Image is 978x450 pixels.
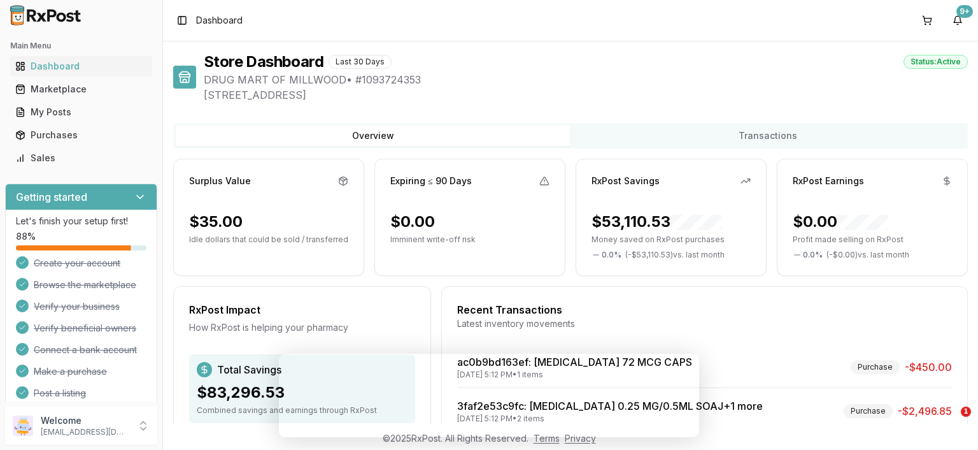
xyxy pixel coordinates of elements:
[34,257,120,270] span: Create your account
[390,175,472,187] div: Expiring ≤ 90 Days
[565,433,596,444] a: Privacy
[826,250,909,260] span: ( - $0.00 ) vs. last month
[5,102,157,122] button: My Posts
[197,382,407,403] div: $83,296.53
[16,189,87,205] h3: Getting started
[851,360,900,374] div: Purchase
[947,10,968,31] button: 9+
[15,152,147,164] div: Sales
[570,126,965,146] button: Transactions
[15,106,147,119] div: My Posts
[34,300,120,313] span: Verify your business
[204,52,323,72] h1: Store Dashboard
[898,403,952,419] span: -$2,496.85
[15,129,147,142] div: Purchases
[904,55,968,69] div: Status: Active
[41,427,129,437] p: [EMAIL_ADDRESS][DOMAIN_NAME]
[793,235,952,245] p: Profit made selling on RxPost
[204,87,968,103] span: [STREET_ADDRESS]
[5,125,157,145] button: Purchases
[10,147,152,170] a: Sales
[390,212,435,232] div: $0.00
[196,14,243,27] nav: breadcrumb
[34,344,137,356] span: Connect a bank account
[625,250,725,260] span: ( - $53,110.53 ) vs. last month
[329,55,392,69] div: Last 30 Days
[16,230,36,243] span: 88 %
[16,215,146,228] p: Let's finish your setup first!
[592,175,660,187] div: RxPost Savings
[10,41,152,51] h2: Main Menu
[197,405,407,416] div: Combined savings and earnings through RxPost
[13,416,33,436] img: User avatar
[15,60,147,73] div: Dashboard
[279,354,699,437] iframe: Survey from RxPost
[189,212,243,232] div: $35.00
[5,5,87,25] img: RxPost Logo
[15,83,147,96] div: Marketplace
[34,365,107,378] span: Make a purchase
[189,175,251,187] div: Surplus Value
[10,78,152,101] a: Marketplace
[390,235,549,245] p: Imminent write-off risk
[793,175,864,187] div: RxPost Earnings
[905,359,952,375] span: -$450.00
[10,101,152,124] a: My Posts
[34,387,86,400] span: Post a listing
[961,407,971,417] span: 1
[5,56,157,76] button: Dashboard
[793,212,888,232] div: $0.00
[457,317,952,330] div: Latest inventory movements
[5,79,157,99] button: Marketplace
[41,414,129,427] p: Welcome
[5,148,157,168] button: Sales
[189,235,348,245] p: Idle dollars that could be sold / transferred
[176,126,570,146] button: Overview
[592,212,721,232] div: $53,110.53
[189,302,415,317] div: RxPost Impact
[534,433,560,444] a: Terms
[34,322,136,335] span: Verify beneficial owners
[956,5,973,18] div: 9+
[803,250,823,260] span: 0.0 %
[935,407,965,437] iframe: Intercom live chat
[204,72,968,87] span: DRUG MART OF MILLWOOD • # 1093724353
[602,250,621,260] span: 0.0 %
[10,124,152,147] a: Purchases
[196,14,243,27] span: Dashboard
[10,55,152,78] a: Dashboard
[844,404,893,418] div: Purchase
[217,362,281,377] span: Total Savings
[457,302,952,317] div: Recent Transactions
[34,279,136,291] span: Browse the marketplace
[592,235,751,245] p: Money saved on RxPost purchases
[189,321,415,334] div: How RxPost is helping your pharmacy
